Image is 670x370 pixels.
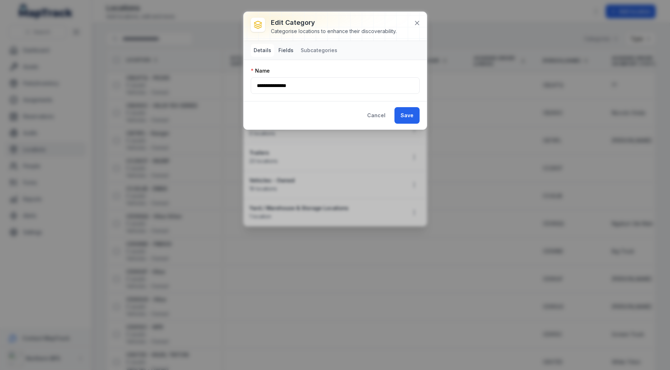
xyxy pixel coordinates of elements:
[271,28,397,35] div: Categorise locations to enhance their discoverability.
[271,18,397,28] h3: Edit category
[251,44,274,57] button: Details
[298,44,340,57] button: Subcategories
[361,107,392,124] button: Cancel
[276,44,296,57] button: Fields
[394,107,420,124] button: Save
[251,67,270,74] label: Name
